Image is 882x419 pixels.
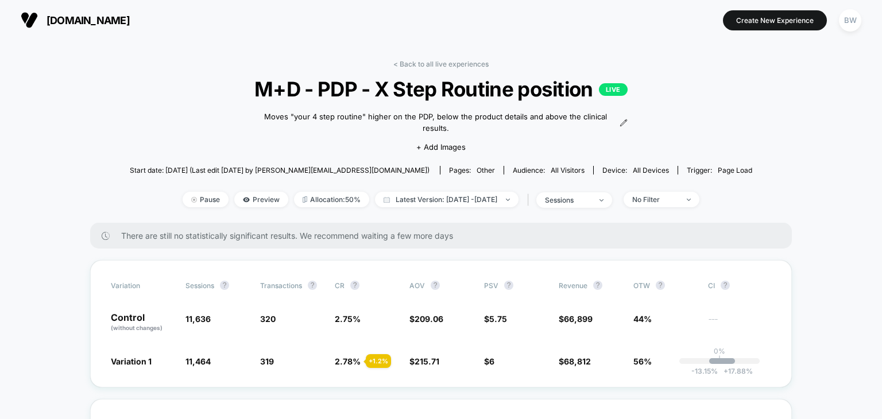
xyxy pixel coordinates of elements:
[633,314,652,324] span: 44%
[593,281,602,290] button: ?
[409,281,425,290] span: AOV
[484,356,494,366] span: $
[599,199,604,201] img: end
[191,197,197,203] img: end
[409,314,443,324] span: $
[111,313,174,332] p: Control
[260,356,274,366] span: 319
[687,166,752,174] div: Trigger:
[415,314,443,324] span: 209.06
[384,197,390,203] img: calendar
[303,196,307,203] img: rebalance
[375,192,519,207] span: Latest Version: [DATE] - [DATE]
[724,367,728,375] span: +
[393,60,489,68] a: < Back to all live experiences
[718,355,721,364] p: |
[687,199,691,201] img: end
[723,10,827,30] button: Create New Experience
[484,281,498,290] span: PSV
[718,166,752,174] span: Page Load
[564,356,591,366] span: 68,812
[477,166,495,174] span: other
[17,11,133,29] button: [DOMAIN_NAME]
[545,196,591,204] div: sessions
[260,314,276,324] span: 320
[708,281,771,290] span: CI
[183,192,229,207] span: Pause
[559,314,593,324] span: $
[254,111,617,134] span: Moves "your 4 step routine" higher on the PDP, below the product details and above the clinical r...
[714,347,725,355] p: 0%
[130,166,430,174] span: Start date: [DATE] (Last edit [DATE] by [PERSON_NAME][EMAIL_ADDRESS][DOMAIN_NAME])
[839,9,861,32] div: BW
[185,356,211,366] span: 11,464
[121,231,769,240] span: There are still no statistically significant results. We recommend waiting a few more days
[633,281,697,290] span: OTW
[416,142,466,152] span: + Add Images
[47,14,130,26] span: [DOMAIN_NAME]
[409,356,439,366] span: $
[185,314,211,324] span: 11,636
[599,83,628,96] p: LIVE
[335,314,361,324] span: 2.75 %
[366,354,391,368] div: + 1.2 %
[308,281,317,290] button: ?
[633,356,652,366] span: 56%
[335,281,345,290] span: CR
[111,281,174,290] span: Variation
[513,166,585,174] div: Audience:
[111,356,152,366] span: Variation 1
[633,166,669,174] span: all devices
[506,199,510,201] img: end
[431,281,440,290] button: ?
[564,314,593,324] span: 66,899
[593,166,678,174] span: Device:
[551,166,585,174] span: All Visitors
[260,281,302,290] span: Transactions
[835,9,865,32] button: BW
[718,367,753,375] span: 17.88 %
[484,314,507,324] span: $
[185,281,214,290] span: Sessions
[220,281,229,290] button: ?
[721,281,730,290] button: ?
[691,367,718,375] span: -13.15 %
[559,281,587,290] span: Revenue
[524,192,536,208] span: |
[708,316,771,332] span: ---
[21,11,38,29] img: Visually logo
[415,356,439,366] span: 215.71
[234,192,288,207] span: Preview
[294,192,369,207] span: Allocation: 50%
[111,324,163,331] span: (without changes)
[449,166,495,174] div: Pages:
[559,356,591,366] span: $
[335,356,361,366] span: 2.78 %
[350,281,359,290] button: ?
[161,77,721,101] span: M+D - PDP - X Step Routine position
[656,281,665,290] button: ?
[489,356,494,366] span: 6
[489,314,507,324] span: 5.75
[632,195,678,204] div: No Filter
[504,281,513,290] button: ?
